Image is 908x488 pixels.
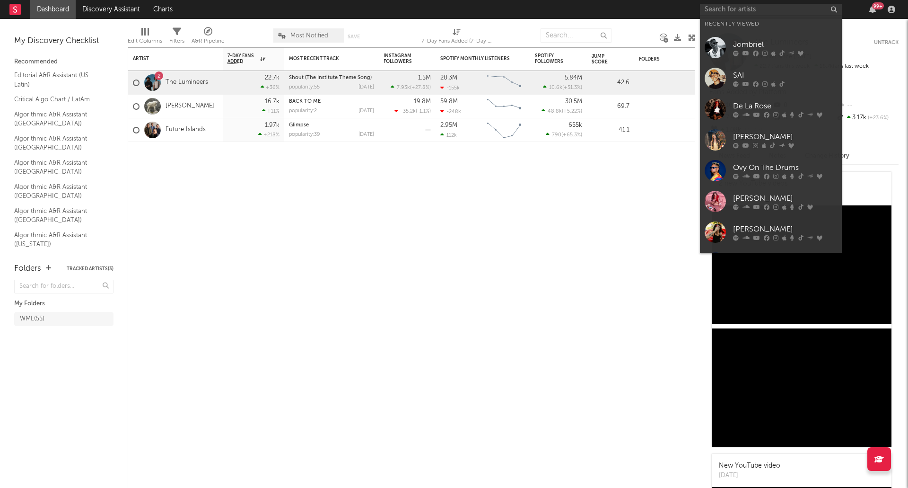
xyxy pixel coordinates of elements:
div: popularity: 55 [289,85,320,90]
svg: Chart title [483,118,525,142]
a: [PERSON_NAME] [700,124,842,155]
a: Algorithmic A&R Assistant ([GEOGRAPHIC_DATA]) [14,109,104,129]
input: Search for artists [700,4,842,16]
div: ( ) [546,132,582,138]
a: [PERSON_NAME] [166,102,214,110]
button: Untrack [874,38,899,47]
div: +36 % [261,84,279,90]
div: A&R Pipeline [192,24,225,51]
span: 7.93k [397,85,410,90]
div: popularity: 2 [289,108,317,114]
div: My Folders [14,298,113,310]
div: ( ) [541,108,582,114]
div: 42.6 [592,77,629,89]
div: 2.95M [440,122,457,128]
div: [PERSON_NAME] [733,131,837,142]
span: +51.3 % [564,85,581,90]
div: My Discovery Checklist [14,35,113,47]
div: WML ( 55 ) [20,313,44,325]
div: A&R Pipeline [192,35,225,47]
div: 99 + [872,2,884,9]
div: 69.7 [592,101,629,112]
div: ( ) [391,84,431,90]
a: [PERSON_NAME] [700,186,842,217]
div: Most Recent Track [289,56,360,62]
div: Folders [14,263,41,275]
div: [DATE] [358,108,374,114]
div: [DATE] [358,132,374,137]
div: 41.1 [592,124,629,136]
span: Most Notified [290,33,328,39]
input: Search for folders... [14,280,113,293]
div: -- [836,99,899,112]
div: -248k [440,108,461,115]
div: ( ) [543,84,582,90]
div: Edit Columns [128,24,162,51]
a: Algorithmic A&R Assistant ([GEOGRAPHIC_DATA]) [14,133,104,153]
span: +5.22 % [563,109,581,114]
div: 655k [568,122,582,128]
div: BACK TO ME [289,99,374,104]
div: Folders [639,56,710,62]
a: [PERSON_NAME] [700,248,842,278]
div: 59.8M [440,98,458,105]
span: +27.8 % [411,85,429,90]
span: 7-Day Fans Added [227,53,258,64]
span: -35.2k [401,109,416,114]
a: The Lumineers [166,79,208,87]
button: Tracked Artists(3) [67,266,113,271]
a: WML(55) [14,312,113,326]
div: Shout (The Institute Theme Song) [289,75,374,80]
div: +218 % [258,132,279,138]
div: 112k [440,132,457,138]
div: 5.84M [565,75,582,81]
a: [PERSON_NAME] [700,217,842,248]
button: Save [348,34,360,39]
span: 790 [552,133,561,138]
div: Glimpse [289,123,374,128]
div: 30.5M [565,98,582,105]
div: ( ) [394,108,431,114]
div: 7-Day Fans Added (7-Day Fans Added) [421,35,492,47]
a: Critical Algo Chart / LatAm [14,94,104,105]
div: Spotify Monthly Listeners [440,56,511,62]
div: Artist [133,56,204,62]
div: [DATE] [719,471,780,480]
div: [PERSON_NAME] [733,193,837,204]
svg: Chart title [483,95,525,118]
a: Future Islands [166,126,206,134]
a: Algorithmic A&R Assistant ([GEOGRAPHIC_DATA]) [14,206,104,225]
div: 1.97k [265,122,279,128]
div: Recommended [14,56,113,68]
div: Edit Columns [128,35,162,47]
a: Shout (The Institute Theme Song) [289,75,372,80]
div: Spotify Followers [535,53,568,64]
a: BACK TO ME [289,99,321,104]
button: 99+ [869,6,876,13]
div: Filters [169,35,184,47]
div: Ovy On The Drums [733,162,837,173]
a: Algorithmic A&R Assistant ([US_STATE]) [14,230,104,249]
a: Ovy On The Drums [700,155,842,186]
div: Jombriel [733,39,837,50]
div: 1.5M [418,75,431,81]
div: 7-Day Fans Added (7-Day Fans Added) [421,24,492,51]
div: SAI [733,70,837,81]
div: [DATE] [358,85,374,90]
div: Jump Score [592,53,615,65]
div: Filters [169,24,184,51]
a: SAI [700,63,842,94]
a: Algorithmic A&R Assistant ([GEOGRAPHIC_DATA]) [14,182,104,201]
div: New YouTube video [719,461,780,471]
span: +65.3 % [563,133,581,138]
div: -155k [440,85,460,91]
div: 22.7k [265,75,279,81]
span: 48.8k [548,109,562,114]
div: 20.3M [440,75,457,81]
a: Glimpse [289,123,309,128]
div: Instagram Followers [384,53,417,64]
div: 3.17k [836,112,899,124]
span: +23.6 % [866,115,889,121]
a: Editorial A&R Assistant (US Latin) [14,70,104,89]
a: Algorithmic A&R Assistant ([GEOGRAPHIC_DATA]) [14,158,104,177]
